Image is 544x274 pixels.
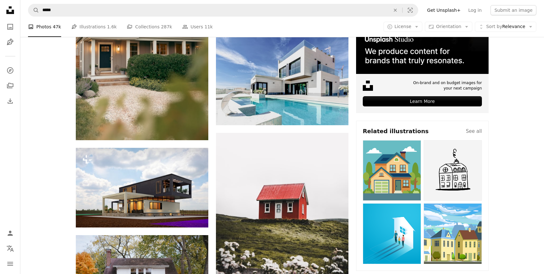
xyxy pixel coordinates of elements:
[363,81,373,91] img: file-1631678316303-ed18b8b5cb9cimage
[28,4,39,16] button: Search Unsplash
[4,257,17,270] button: Menu
[436,24,461,29] span: Orientation
[216,37,348,125] img: white concrete building under blue sky during daytime
[383,22,423,32] button: License
[490,5,536,15] button: Submit an image
[204,23,213,30] span: 11k
[4,242,17,255] button: Language
[182,17,213,37] a: Users 11k
[216,78,348,84] a: white concrete building under blue sky during daytime
[4,79,17,92] a: Collections
[403,4,418,16] button: Visual search
[363,140,421,201] img: premium_vector-1721890983105-625c0d32045f
[4,64,17,77] a: Explore
[76,148,208,227] img: 3D RENDER MODERN BUILDING EXTERIOR
[107,23,117,30] span: 1.6k
[363,96,482,106] div: Learn More
[71,17,117,37] a: Illustrations 1.6k
[388,4,402,16] button: Clear
[409,80,482,91] span: On-brand and on budget images for your next campaign
[464,5,485,15] a: Log in
[486,24,502,29] span: Sort by
[4,20,17,33] a: Photos
[423,5,464,15] a: Get Unsplash+
[395,24,412,29] span: License
[363,203,421,264] img: premium_vector-1682308732216-f77739f22abc
[161,23,172,30] span: 287k
[486,24,525,30] span: Relevance
[4,4,17,18] a: Home — Unsplash
[4,36,17,48] a: Illustrations
[4,227,17,240] a: Log in / Sign up
[475,22,536,32] button: Sort byRelevance
[28,4,418,17] form: Find visuals sitewide
[363,127,429,135] h4: Related illustrations
[216,213,348,219] a: red and white house surround green grass field
[424,203,482,264] img: premium_vector-1697729754328-5ebdebd57ddc
[424,140,482,201] img: premium_vector-1713902747403-694707a5f6e9
[127,17,172,37] a: Collections 287k
[4,95,17,107] a: Download History
[425,22,472,32] button: Orientation
[76,184,208,190] a: 3D RENDER MODERN BUILDING EXTERIOR
[466,127,482,135] a: See all
[76,38,208,44] a: a house with a blue front door and a brown front door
